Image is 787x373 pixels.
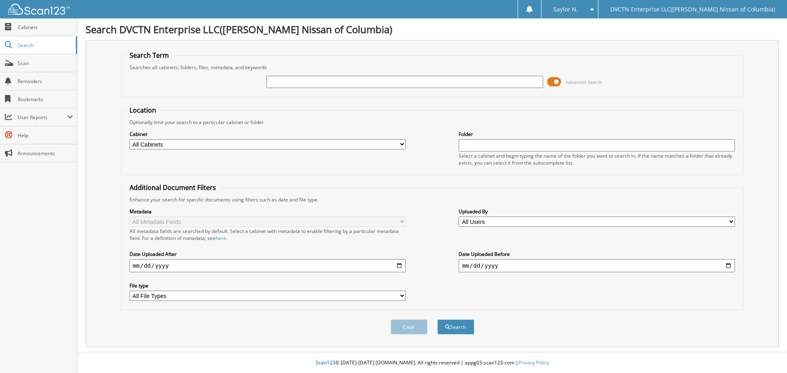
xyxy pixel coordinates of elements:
label: File type [130,282,406,289]
label: Metadata [130,208,406,215]
input: end [459,259,735,272]
div: All metadata fields are searched by default. Select a cabinet with metadata to enable filtering b... [130,228,406,242]
legend: Location [125,106,160,115]
span: Search [18,42,72,49]
span: Scan123 [316,359,335,366]
div: Optionally limit your search to a particular cabinet or folder [125,119,739,126]
button: Search [437,319,474,335]
div: Select a cabinet and begin typing the name of the folder you want to search in. If the name match... [459,152,735,166]
span: Saylor N. [553,7,578,12]
div: Enhance your search for specific documents using filters such as date and file type. [125,196,739,203]
label: Folder [459,131,735,138]
a: here [216,235,226,242]
span: Announcements [18,150,73,157]
span: Scan [18,60,73,67]
button: Clear [391,319,428,335]
span: DVCTN Enterprise LLC([PERSON_NAME] Nissan of Columbia) [610,7,775,12]
legend: Search Term [125,51,173,60]
span: Advanced Search [566,79,602,85]
h1: Search DVCTN Enterprise LLC([PERSON_NAME] Nissan of Columbia) [86,23,779,36]
span: Help [18,132,73,139]
span: Bookmarks [18,96,73,103]
a: Privacy Policy [519,359,549,366]
div: © [DATE]-[DATE] [DOMAIN_NAME]. All rights reserved | appg03-scan123-com | [77,353,787,373]
span: Cabinets [18,24,73,31]
label: Date Uploaded After [130,251,406,258]
span: User Reports [18,114,67,121]
img: scan123-logo-white.svg [8,4,70,15]
input: start [130,259,406,272]
label: Uploaded By [459,208,735,215]
span: Reminders [18,78,73,85]
label: Date Uploaded Before [459,251,735,258]
label: Cabinet [130,131,406,138]
div: Searches all cabinets, folders, files, metadata, and keywords [125,64,739,71]
legend: Additional Document Filters [125,183,220,192]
